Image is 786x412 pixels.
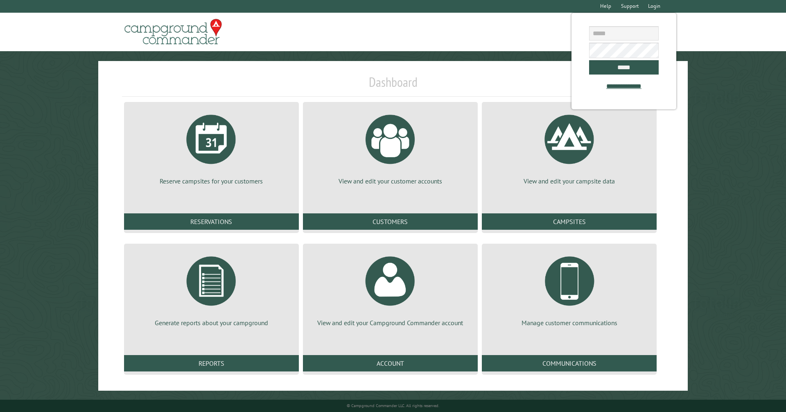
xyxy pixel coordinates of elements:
img: Campground Commander [122,16,224,48]
p: View and edit your campsite data [492,177,647,186]
a: Customers [303,213,478,230]
a: View and edit your campsite data [492,109,647,186]
a: Reservations [124,213,299,230]
p: View and edit your customer accounts [313,177,468,186]
p: Generate reports about your campground [134,318,289,327]
a: Reports [124,355,299,371]
a: Generate reports about your campground [134,250,289,327]
h1: Dashboard [122,74,664,97]
a: Campsites [482,213,657,230]
a: View and edit your customer accounts [313,109,468,186]
a: Reserve campsites for your customers [134,109,289,186]
a: Communications [482,355,657,371]
p: Manage customer communications [492,318,647,327]
p: Reserve campsites for your customers [134,177,289,186]
a: View and edit your Campground Commander account [313,250,468,327]
p: View and edit your Campground Commander account [313,318,468,327]
a: Account [303,355,478,371]
small: © Campground Commander LLC. All rights reserved. [347,403,439,408]
a: Manage customer communications [492,250,647,327]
